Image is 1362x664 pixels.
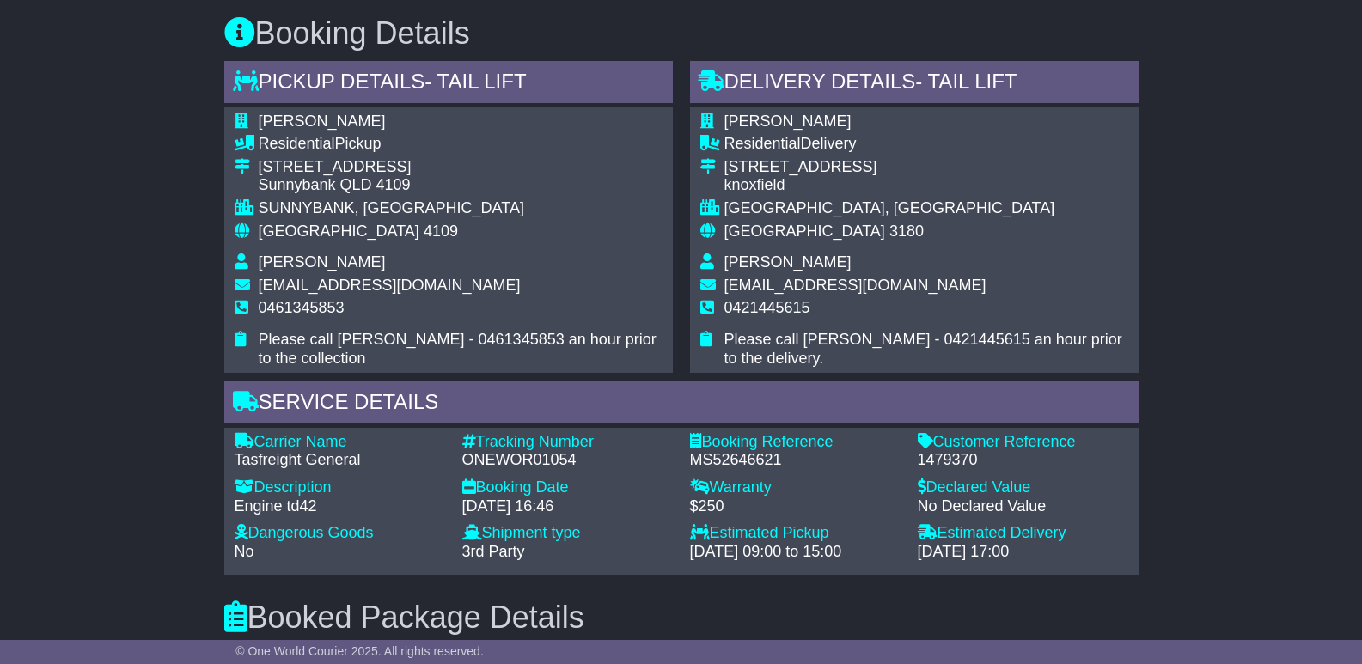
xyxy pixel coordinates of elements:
[724,135,801,152] span: Residential
[259,176,663,195] div: Sunnybank QLD 4109
[918,524,1128,543] div: Estimated Delivery
[424,222,458,240] span: 4109
[259,299,345,316] span: 0461345853
[259,199,663,218] div: SUNNYBANK, [GEOGRAPHIC_DATA]
[224,61,673,107] div: Pickup Details
[259,331,657,367] span: Please call [PERSON_NAME] - 0461345853 an hour prior to the collection
[915,70,1017,93] span: - Tail Lift
[724,158,1128,177] div: [STREET_ADDRESS]
[918,497,1128,516] div: No Declared Value
[724,253,852,271] span: [PERSON_NAME]
[690,524,901,543] div: Estimated Pickup
[424,70,526,93] span: - Tail Lift
[462,433,673,452] div: Tracking Number
[235,433,445,452] div: Carrier Name
[690,433,901,452] div: Booking Reference
[724,199,1128,218] div: [GEOGRAPHIC_DATA], [GEOGRAPHIC_DATA]
[690,451,901,470] div: MS52646621
[235,524,445,543] div: Dangerous Goods
[724,277,986,294] span: [EMAIL_ADDRESS][DOMAIN_NAME]
[724,299,810,316] span: 0421445615
[259,135,335,152] span: Residential
[690,497,901,516] div: $250
[224,381,1139,428] div: Service Details
[889,222,924,240] span: 3180
[462,478,673,497] div: Booking Date
[918,543,1128,562] div: [DATE] 17:00
[259,113,386,130] span: [PERSON_NAME]
[918,451,1128,470] div: 1479370
[724,176,1128,195] div: knoxfield
[690,61,1139,107] div: Delivery Details
[235,497,445,516] div: Engine td42
[462,497,673,516] div: [DATE] 16:46
[259,277,521,294] span: [EMAIL_ADDRESS][DOMAIN_NAME]
[690,543,901,562] div: [DATE] 09:00 to 15:00
[724,113,852,130] span: [PERSON_NAME]
[462,451,673,470] div: ONEWOR01054
[259,222,419,240] span: [GEOGRAPHIC_DATA]
[259,135,663,154] div: Pickup
[690,478,901,497] div: Warranty
[259,158,663,177] div: [STREET_ADDRESS]
[235,478,445,497] div: Description
[224,600,1139,635] h3: Booked Package Details
[235,451,445,470] div: Tasfreight General
[462,543,525,560] span: 3rd Party
[235,543,254,560] span: No
[224,16,1139,51] h3: Booking Details
[259,253,386,271] span: [PERSON_NAME]
[724,135,1128,154] div: Delivery
[918,433,1128,452] div: Customer Reference
[724,331,1122,367] span: Please call [PERSON_NAME] - 0421445615 an hour prior to the delivery.
[918,478,1128,497] div: Declared Value
[724,222,885,240] span: [GEOGRAPHIC_DATA]
[235,644,484,658] span: © One World Courier 2025. All rights reserved.
[462,524,673,543] div: Shipment type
